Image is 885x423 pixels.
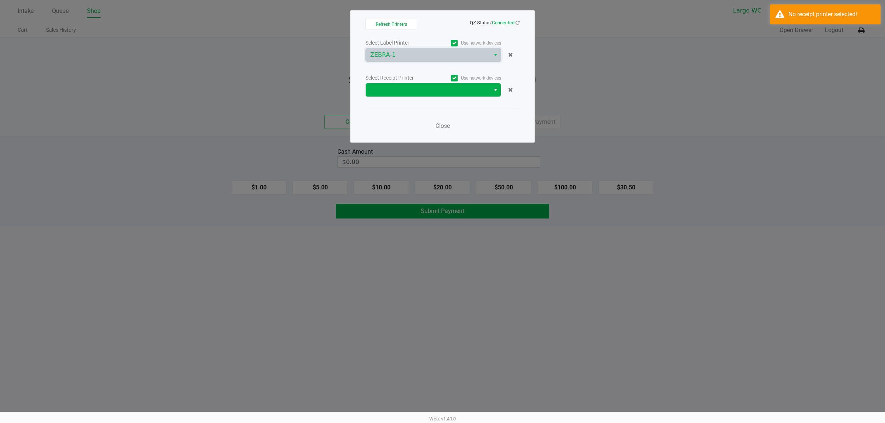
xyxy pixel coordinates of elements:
span: Close [435,122,450,129]
div: Select Receipt Printer [365,74,433,82]
label: Use network devices [433,75,501,81]
div: Select Label Printer [365,39,433,47]
span: Connected [492,20,514,25]
span: Web: v1.40.0 [429,416,456,422]
button: Refresh Printers [365,18,417,30]
button: Select [490,48,501,62]
button: Close [431,119,454,133]
span: QZ Status: [470,20,520,25]
label: Use network devices [433,40,501,46]
span: ZEBRA-1 [370,50,486,59]
span: Refresh Printers [376,22,407,27]
div: No receipt printer selected! [788,10,875,19]
button: Select [490,83,501,97]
